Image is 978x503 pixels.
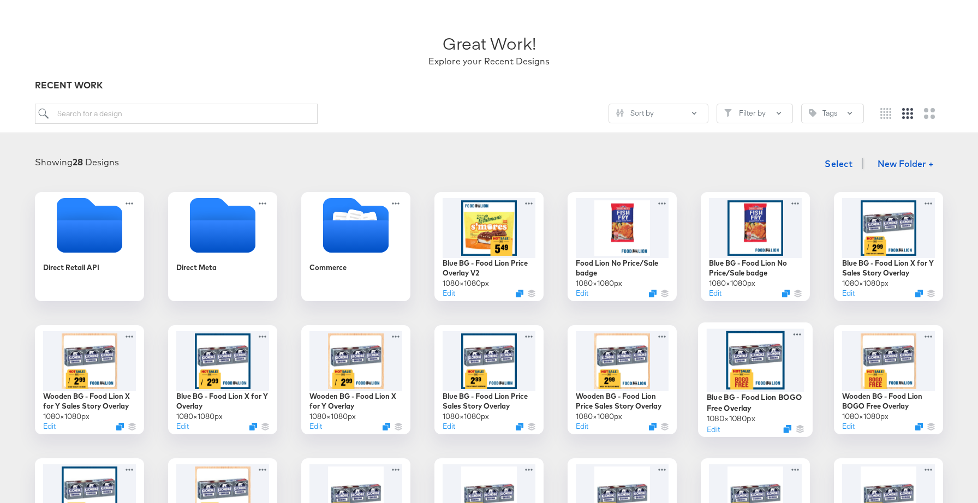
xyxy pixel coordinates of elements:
div: 1080 × 1080 px [443,411,489,422]
div: 1080 × 1080 px [842,411,888,422]
input: Search for a design [35,104,318,124]
div: Blue BG - Food Lion Price Sales Story Overlay1080×1080pxEditDuplicate [434,325,544,434]
div: Commerce [301,192,410,301]
button: Edit [309,421,322,432]
svg: Duplicate [783,425,791,433]
svg: Empty folder [35,198,144,253]
div: Direct Meta [176,262,217,273]
button: Select [820,153,857,175]
svg: Duplicate [915,290,923,297]
div: Wooden BG - Food Lion X for Y Overlay1080×1080pxEditDuplicate [301,325,410,434]
div: Direct Meta [168,192,277,301]
div: Food Lion No Price/Sale badge1080×1080pxEditDuplicate [568,192,677,301]
strong: 28 [73,157,83,167]
svg: Duplicate [782,290,790,297]
div: Food Lion No Price/Sale badge [576,258,669,278]
svg: Medium grid [902,108,913,119]
div: 1080 × 1080 px [176,411,223,422]
div: 1080 × 1080 px [576,278,622,289]
svg: Large grid [924,108,935,119]
div: Blue BG - Food Lion X for Y Sales Story Overlay [842,258,935,278]
button: Edit [709,288,721,298]
svg: Filter [724,109,732,117]
div: Blue BG - Food Lion BOGO Free Overlay [707,392,804,413]
button: Edit [842,288,855,298]
svg: Duplicate [915,423,923,430]
svg: Duplicate [249,423,257,430]
svg: Duplicate [383,423,390,430]
div: Blue BG - Food Lion X for Y Sales Story Overlay1080×1080pxEditDuplicate [834,192,943,301]
button: New Folder + [868,154,943,175]
span: Select [825,156,852,171]
svg: Sliders [616,109,624,117]
svg: Duplicate [516,290,523,297]
div: Showing Designs [35,156,119,169]
div: Blue BG - Food Lion No Price/Sale badge [709,258,802,278]
button: Edit [707,423,720,434]
button: TagTags [801,104,864,123]
svg: Duplicate [116,423,124,430]
div: 1080 × 1080 px [309,411,356,422]
button: Edit [443,421,455,432]
div: Blue BG - Food Lion No Price/Sale badge1080×1080pxEditDuplicate [701,192,810,301]
button: Edit [842,421,855,432]
svg: Duplicate [649,290,657,297]
svg: Folder [301,198,410,253]
svg: Duplicate [516,423,523,430]
button: SlidersSort by [609,104,708,123]
div: Wooden BG - Food Lion X for Y Sales Story Overlay1080×1080pxEditDuplicate [35,325,144,434]
div: Blue BG - Food Lion Price Sales Story Overlay [443,391,535,411]
div: Wooden BG - Food Lion Price Sales Story Overlay [576,391,669,411]
div: Wooden BG - Food Lion BOGO Free Overlay1080×1080pxEditDuplicate [834,325,943,434]
button: Edit [43,421,56,432]
svg: Duplicate [649,423,657,430]
div: 1080 × 1080 px [443,278,489,289]
div: Wooden BG - Food Lion BOGO Free Overlay [842,391,935,411]
div: 1080 × 1080 px [707,413,755,423]
div: 1080 × 1080 px [709,278,755,289]
button: Edit [443,288,455,298]
div: 1080 × 1080 px [43,411,90,422]
div: Explore your Recent Designs [428,55,550,68]
svg: Empty folder [168,198,277,253]
div: Blue BG - Food Lion Price Overlay V21080×1080pxEditDuplicate [434,192,544,301]
button: Edit [576,421,588,432]
div: RECENT WORK [35,79,943,92]
div: Direct Retail API [35,192,144,301]
div: Blue BG - Food Lion BOGO Free Overlay1080×1080pxEditDuplicate [698,322,813,437]
div: Wooden BG - Food Lion X for Y Sales Story Overlay [43,391,136,411]
svg: Tag [809,109,816,117]
div: Blue BG - Food Lion X for Y Overlay1080×1080pxEditDuplicate [168,325,277,434]
div: 1080 × 1080 px [576,411,622,422]
button: Edit [176,421,189,432]
div: Blue BG - Food Lion Price Overlay V2 [443,258,535,278]
svg: Small grid [880,108,891,119]
div: Great Work! [443,32,536,55]
div: Blue BG - Food Lion X for Y Overlay [176,391,269,411]
div: Commerce [309,262,347,273]
button: FilterFilter by [717,104,793,123]
div: Wooden BG - Food Lion X for Y Overlay [309,391,402,411]
div: Direct Retail API [43,262,99,273]
button: Edit [576,288,588,298]
div: 1080 × 1080 px [842,278,888,289]
div: Wooden BG - Food Lion Price Sales Story Overlay1080×1080pxEditDuplicate [568,325,677,434]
